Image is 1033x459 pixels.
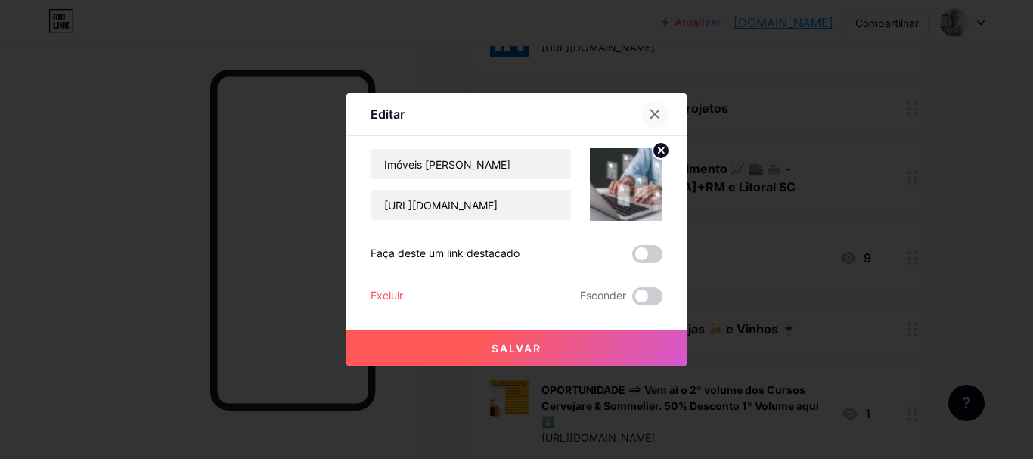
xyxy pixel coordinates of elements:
[580,289,626,302] font: Esconder
[371,149,571,179] input: Título
[371,247,520,259] font: Faça deste um link destacado
[371,289,403,302] font: Excluir
[371,190,571,220] input: URL
[492,342,541,355] font: Salvar
[371,107,405,122] font: Editar
[346,330,687,366] button: Salvar
[590,148,662,221] img: link_miniatura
